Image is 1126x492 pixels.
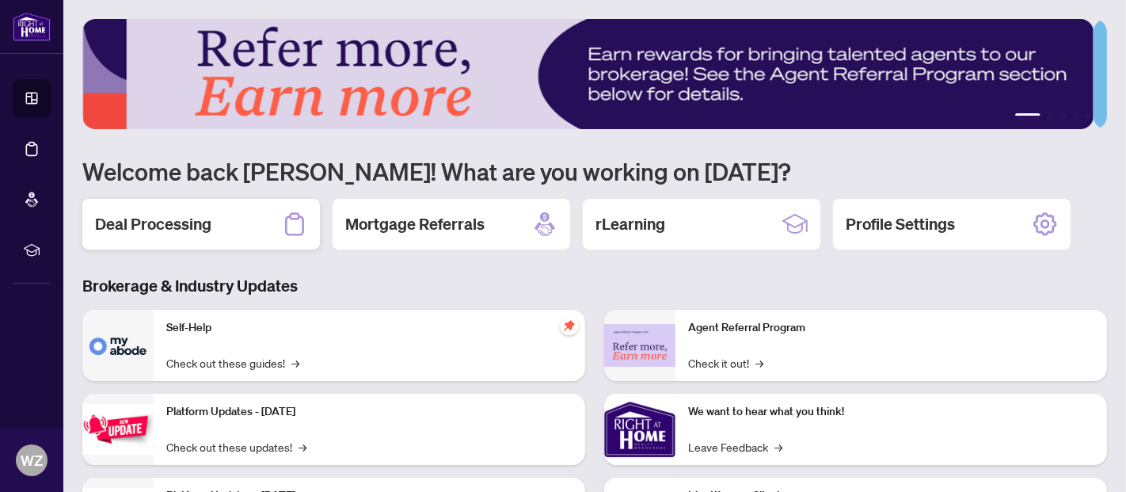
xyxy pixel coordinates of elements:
[82,19,1094,129] img: Slide 0
[1059,113,1066,120] button: 3
[95,213,211,235] h2: Deal Processing
[595,213,665,235] h2: rLearning
[299,438,306,456] span: →
[688,319,1094,337] p: Agent Referral Program
[82,310,154,381] img: Self-Help
[688,438,782,456] a: Leave Feedback→
[1015,113,1040,120] button: 1
[166,354,299,372] a: Check out these guides!→
[846,213,955,235] h2: Profile Settings
[688,403,1094,421] p: We want to hear what you think!
[604,394,675,465] img: We want to hear what you think!
[166,438,306,456] a: Check out these updates!→
[1047,113,1053,120] button: 2
[166,319,573,337] p: Self-Help
[82,404,154,454] img: Platform Updates - July 21, 2025
[82,156,1107,186] h1: Welcome back [PERSON_NAME]! What are you working on [DATE]?
[21,449,43,471] span: WZ
[291,354,299,372] span: →
[688,354,763,372] a: Check it out!→
[1063,437,1110,484] button: Open asap
[560,316,579,335] span: pushpin
[82,275,1107,297] h3: Brokerage & Industry Updates
[774,438,782,456] span: →
[1072,113,1078,120] button: 4
[604,324,675,368] img: Agent Referral Program
[345,213,485,235] h2: Mortgage Referrals
[755,354,763,372] span: →
[13,12,51,41] img: logo
[166,403,573,421] p: Platform Updates - [DATE]
[1085,113,1091,120] button: 5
